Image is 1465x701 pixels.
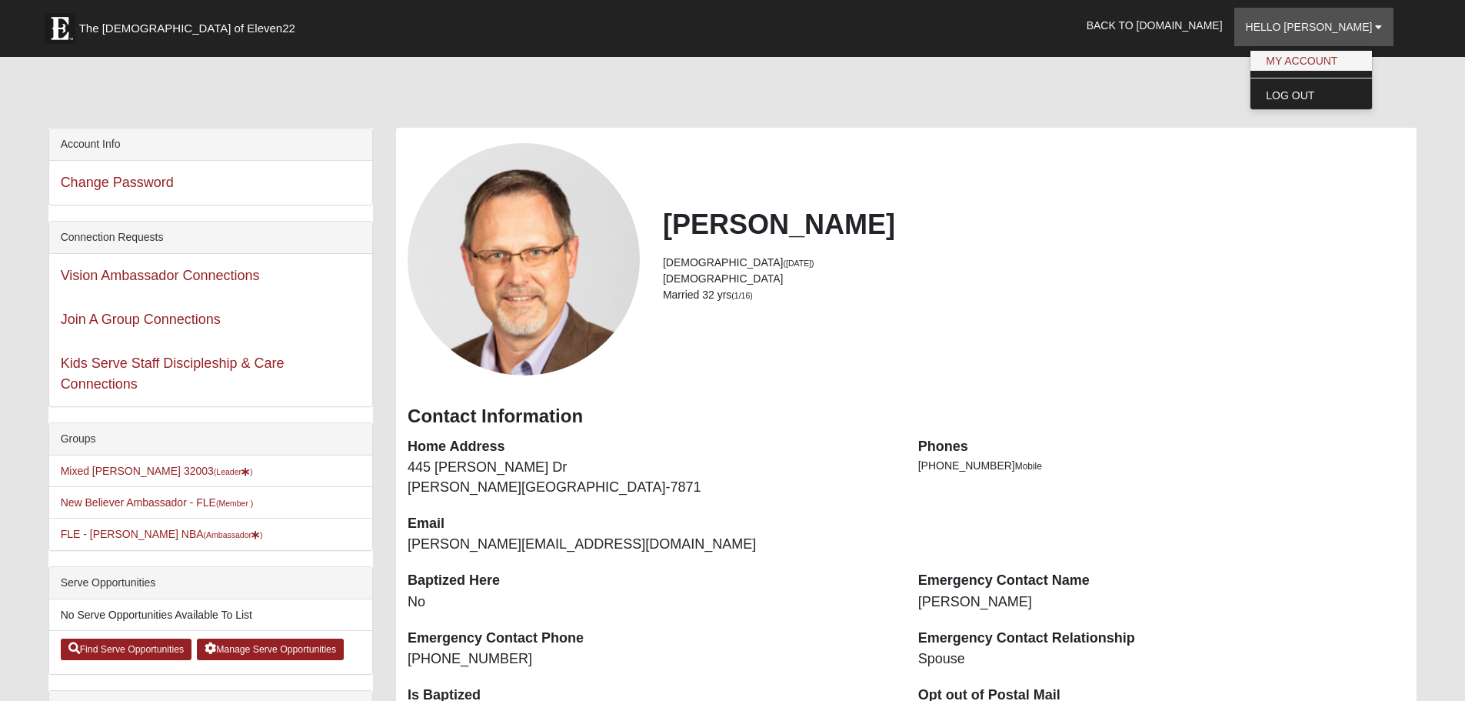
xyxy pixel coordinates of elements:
[37,5,345,44] a: The [DEMOGRAPHIC_DATA] of Eleven22
[408,458,895,497] dd: 445 [PERSON_NAME] Dr [PERSON_NAME][GEOGRAPHIC_DATA]-7871
[49,599,372,631] li: No Serve Opportunities Available To List
[408,437,895,457] dt: Home Address
[1075,6,1234,45] a: Back to [DOMAIN_NAME]
[663,208,1405,241] h2: [PERSON_NAME]
[918,593,1406,613] dd: [PERSON_NAME]
[408,143,640,376] a: View Fullsize Photo
[79,21,295,36] span: The [DEMOGRAPHIC_DATA] of Eleven22
[731,291,752,300] small: (1/16)
[45,13,75,44] img: Eleven22 logo
[216,499,253,508] small: (Member )
[61,496,254,509] a: New Believer Ambassador - FLE(Member )
[408,571,895,591] dt: Baptized Here
[1250,85,1372,105] a: Log Out
[918,458,1406,474] li: [PHONE_NUMBER]
[61,528,263,540] a: FLE - [PERSON_NAME] NBA(Ambassador)
[408,649,895,669] dd: [PHONE_NUMBER]
[408,629,895,649] dt: Emergency Contact Phone
[663,255,1405,271] li: [DEMOGRAPHIC_DATA]
[1234,8,1394,46] a: Hello [PERSON_NAME]
[61,268,260,283] a: Vision Ambassador Connections
[918,437,1406,457] dt: Phones
[197,639,344,660] a: Manage Serve Opportunities
[61,356,285,392] a: Kids Serve Staff Discipleship & Care Connections
[663,271,1405,287] li: [DEMOGRAPHIC_DATA]
[1250,51,1372,71] a: My Account
[49,567,372,599] div: Serve Opportunities
[214,467,253,476] small: (Leader )
[408,535,895,555] dd: [PERSON_NAME][EMAIL_ADDRESS][DOMAIN_NAME]
[204,530,263,539] small: (Ambassador )
[1246,21,1373,33] span: Hello [PERSON_NAME]
[49,423,372,456] div: Groups
[61,465,253,477] a: Mixed [PERSON_NAME] 32003(Leader)
[918,649,1406,669] dd: Spouse
[918,629,1406,649] dt: Emergency Contact Relationship
[784,259,814,268] small: ([DATE])
[408,514,895,534] dt: Email
[61,312,221,327] a: Join A Group Connections
[663,287,1405,303] li: Married 32 yrs
[61,639,192,660] a: Find Serve Opportunities
[1015,461,1042,472] span: Mobile
[49,222,372,254] div: Connection Requests
[49,129,372,161] div: Account Info
[61,175,174,190] a: Change Password
[408,593,895,613] dd: No
[918,571,1406,591] dt: Emergency Contact Name
[408,406,1405,428] h3: Contact Information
